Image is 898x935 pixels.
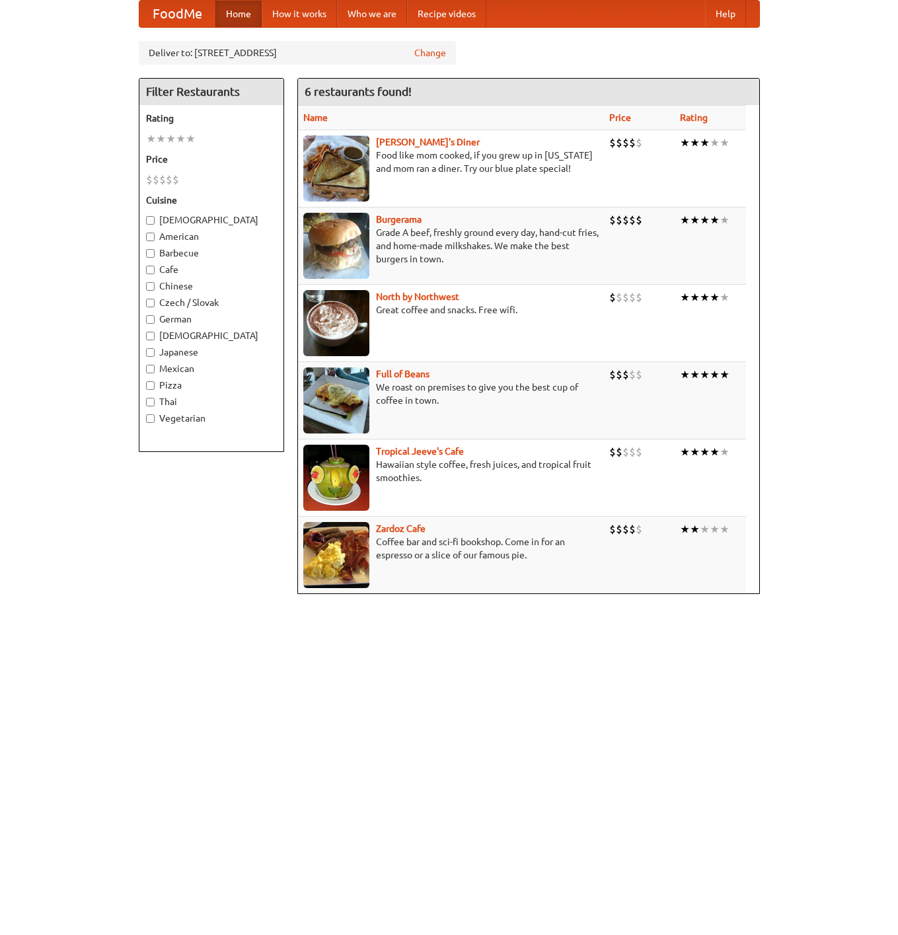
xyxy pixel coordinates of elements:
[710,290,720,305] li: ★
[629,522,636,537] li: $
[616,367,622,382] li: $
[720,290,730,305] li: ★
[622,445,629,459] li: $
[407,1,486,27] a: Recipe videos
[616,290,622,305] li: $
[303,367,369,433] img: beans.jpg
[636,213,642,227] li: $
[680,290,690,305] li: ★
[710,367,720,382] li: ★
[720,213,730,227] li: ★
[616,445,622,459] li: $
[700,213,710,227] li: ★
[146,296,277,309] label: Czech / Slovak
[690,445,700,459] li: ★
[146,315,155,324] input: German
[622,522,629,537] li: $
[146,348,155,357] input: Japanese
[146,282,155,291] input: Chinese
[303,226,599,266] p: Grade A beef, freshly ground every day, hand-cut fries, and home-made milkshakes. We make the bes...
[376,446,464,457] a: Tropical Jeeve's Cafe
[303,149,599,175] p: Food like mom cooked, if you grew up in [US_STATE] and mom ran a diner. Try our blue plate special!
[146,280,277,293] label: Chinese
[700,135,710,150] li: ★
[720,135,730,150] li: ★
[629,367,636,382] li: $
[700,445,710,459] li: ★
[146,313,277,326] label: German
[146,381,155,390] input: Pizza
[700,367,710,382] li: ★
[616,522,622,537] li: $
[146,153,277,166] h5: Price
[146,362,277,375] label: Mexican
[609,290,616,305] li: $
[629,290,636,305] li: $
[622,213,629,227] li: $
[262,1,337,27] a: How it works
[376,523,426,534] a: Zardoz Cafe
[146,379,277,392] label: Pizza
[629,445,636,459] li: $
[176,131,186,146] li: ★
[629,135,636,150] li: $
[146,266,155,274] input: Cafe
[710,522,720,537] li: ★
[622,290,629,305] li: $
[166,172,172,187] li: $
[153,172,159,187] li: $
[616,213,622,227] li: $
[146,216,155,225] input: [DEMOGRAPHIC_DATA]
[414,46,446,59] a: Change
[690,522,700,537] li: ★
[215,1,262,27] a: Home
[680,367,690,382] li: ★
[710,213,720,227] li: ★
[609,445,616,459] li: $
[680,135,690,150] li: ★
[720,367,730,382] li: ★
[146,412,277,425] label: Vegetarian
[609,112,631,123] a: Price
[303,135,369,202] img: sallys.jpg
[146,194,277,207] h5: Cuisine
[376,369,430,379] a: Full of Beans
[376,214,422,225] b: Burgerama
[146,395,277,408] label: Thai
[146,332,155,340] input: [DEMOGRAPHIC_DATA]
[146,172,153,187] li: $
[146,398,155,406] input: Thai
[146,365,155,373] input: Mexican
[166,131,176,146] li: ★
[376,137,480,147] a: [PERSON_NAME]'s Diner
[720,522,730,537] li: ★
[616,135,622,150] li: $
[680,445,690,459] li: ★
[303,112,328,123] a: Name
[146,346,277,359] label: Japanese
[690,213,700,227] li: ★
[139,41,456,65] div: Deliver to: [STREET_ADDRESS]
[636,522,642,537] li: $
[609,367,616,382] li: $
[705,1,746,27] a: Help
[146,249,155,258] input: Barbecue
[376,291,459,302] a: North by Northwest
[186,131,196,146] li: ★
[680,522,690,537] li: ★
[609,522,616,537] li: $
[146,112,277,125] h5: Rating
[690,135,700,150] li: ★
[146,299,155,307] input: Czech / Slovak
[720,445,730,459] li: ★
[146,233,155,241] input: American
[710,135,720,150] li: ★
[139,79,283,105] h4: Filter Restaurants
[303,535,599,562] p: Coffee bar and sci-fi bookshop. Come in for an espresso or a slice of our famous pie.
[629,213,636,227] li: $
[337,1,407,27] a: Who we are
